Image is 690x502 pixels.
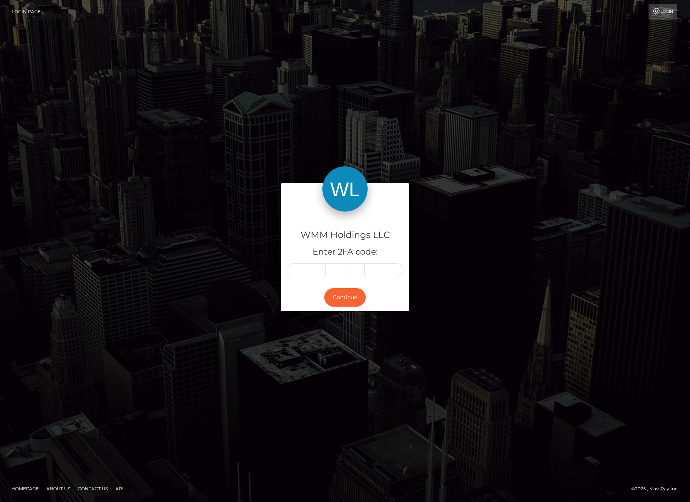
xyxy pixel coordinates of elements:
[43,483,73,494] a: About Us
[631,485,684,493] div: © 2025 , MassPay Inc.
[287,229,403,242] h4: WMM Holdings LLC
[8,483,42,494] a: Homepage
[12,4,41,20] a: Login Page
[324,288,366,307] button: Continue
[112,483,127,494] a: API
[322,166,368,212] img: WMM Holdings LLC
[649,4,677,20] a: Login
[75,483,111,494] a: Contact Us
[287,246,403,258] h5: Enter 2FA code:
